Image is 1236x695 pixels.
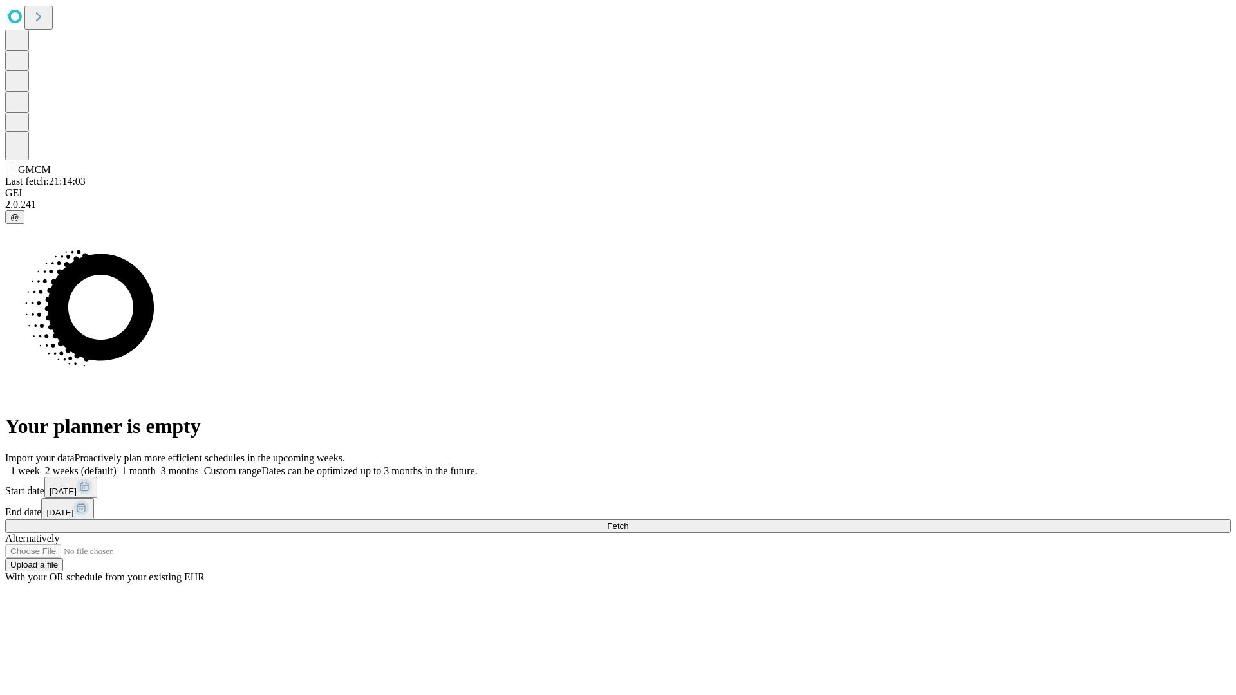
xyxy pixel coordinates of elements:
[5,210,24,224] button: @
[5,519,1231,533] button: Fetch
[41,498,94,519] button: [DATE]
[5,414,1231,438] h1: Your planner is empty
[5,558,63,571] button: Upload a file
[122,465,156,476] span: 1 month
[18,164,51,175] span: GMCM
[10,212,19,222] span: @
[261,465,477,476] span: Dates can be optimized up to 3 months in the future.
[161,465,199,476] span: 3 months
[75,452,345,463] span: Proactively plan more efficient schedules in the upcoming weeks.
[5,452,75,463] span: Import your data
[50,486,77,496] span: [DATE]
[5,498,1231,519] div: End date
[45,465,117,476] span: 2 weeks (default)
[607,521,628,531] span: Fetch
[5,571,205,582] span: With your OR schedule from your existing EHR
[46,508,73,517] span: [DATE]
[10,465,40,476] span: 1 week
[5,187,1231,199] div: GEI
[204,465,261,476] span: Custom range
[5,199,1231,210] div: 2.0.241
[5,176,86,187] span: Last fetch: 21:14:03
[5,477,1231,498] div: Start date
[44,477,97,498] button: [DATE]
[5,533,59,544] span: Alternatively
